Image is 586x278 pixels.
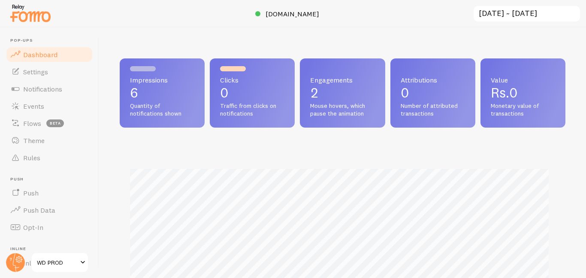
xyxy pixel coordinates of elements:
a: Flows beta [5,115,94,132]
p: 6 [130,86,194,100]
a: Theme [5,132,94,149]
a: Settings [5,63,94,80]
span: Value [491,76,555,83]
span: Dashboard [23,50,57,59]
img: fomo-relay-logo-orange.svg [9,2,52,24]
span: Clicks [220,76,284,83]
p: 0 [401,86,465,100]
p: 0 [220,86,284,100]
a: WD PROD [31,252,89,273]
span: Monetary value of transactions [491,102,555,117]
a: Rules [5,149,94,166]
span: Impressions [130,76,194,83]
a: Push [5,184,94,202]
span: Push [23,189,39,197]
span: Notifications [23,85,62,93]
span: WD PROD [37,257,78,268]
span: Push Data [23,206,55,214]
a: Notifications [5,80,94,98]
span: Rs.0 [491,84,518,101]
span: Flows [23,119,41,128]
span: Push [10,177,94,182]
p: 2 [310,86,375,100]
span: Pop-ups [10,38,94,43]
span: Rules [23,153,40,162]
span: Theme [23,136,45,145]
a: Dashboard [5,46,94,63]
span: beta [46,119,64,127]
a: Events [5,98,94,115]
span: Traffic from clicks on notifications [220,102,284,117]
span: Events [23,102,44,110]
span: Settings [23,67,48,76]
span: Attributions [401,76,465,83]
span: Mouse hovers, which pause the animation [310,102,375,117]
a: Push Data [5,202,94,219]
span: Number of attributed transactions [401,102,465,117]
span: Opt-In [23,223,43,232]
span: Inline [10,246,94,252]
span: Engagements [310,76,375,83]
a: Opt-In [5,219,94,236]
span: Quantity of notifications shown [130,102,194,117]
